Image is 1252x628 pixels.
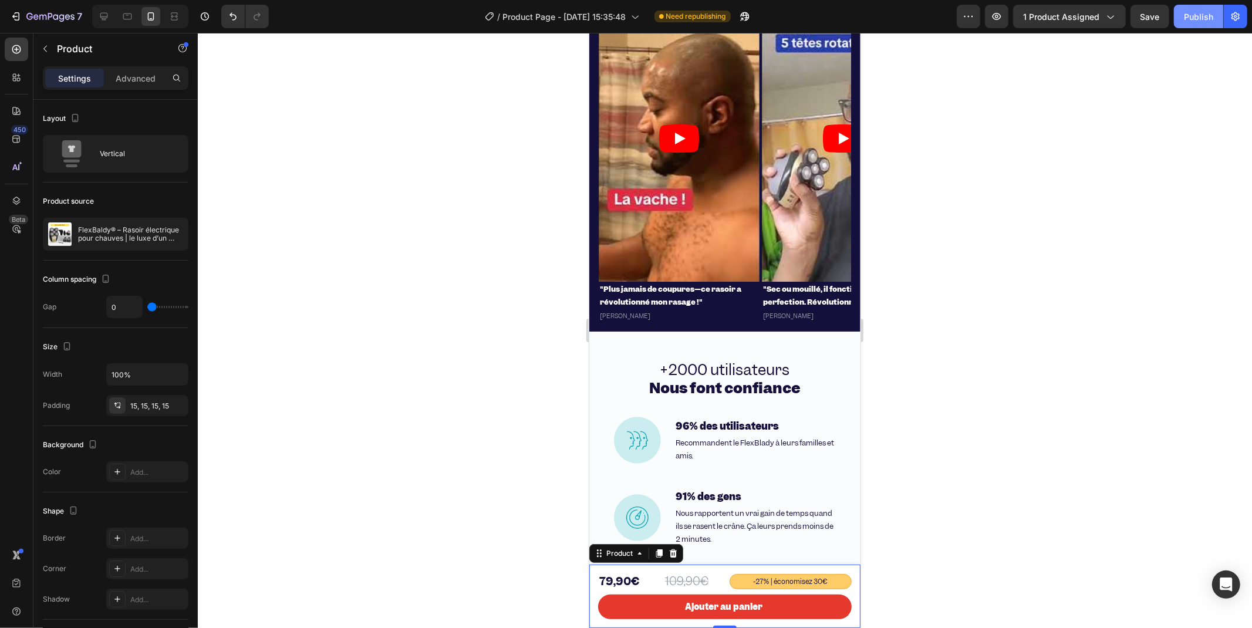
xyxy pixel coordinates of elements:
div: Gap [43,302,56,312]
strong: 91% des gens [86,457,152,470]
input: Auto [107,364,188,385]
button: 1 product assigned [1013,5,1126,28]
div: Corner [43,563,66,574]
span: 1 product assigned [1023,11,1099,23]
button: Save [1130,5,1169,28]
div: Add... [130,564,185,575]
img: product feature img [48,222,72,246]
span: Save [1140,12,1160,22]
strong: "Sec ou mouillé, il fonctionne à la perfection. Révolutionnaire." [174,251,296,274]
div: Undo/Redo [221,5,269,28]
div: 15, 15, 15, 15 [130,401,185,411]
p: Product [57,42,157,56]
p: 7 [77,9,82,23]
div: Border [43,533,66,543]
div: Background [43,437,100,453]
p: FlexBaldy® – Rasoir électrique pour chauves | le luxe d’un crâne lisse [78,226,183,242]
img: image_demo.jpg [25,384,72,431]
div: 450 [11,125,28,134]
div: Add... [130,595,185,605]
div: Add... [130,534,185,544]
iframe: Design area [589,33,860,628]
button: 7 [5,5,87,28]
img: image_demo.jpg [25,461,72,508]
div: Beta [9,215,28,224]
div: Publish [1184,11,1213,23]
div: Width [43,369,62,380]
p: Settings [58,72,91,85]
span: Recommandent le FlexBlady à leurs familles et amis. [86,405,245,428]
div: Open Intercom Messenger [1212,570,1240,599]
div: Color [43,467,61,477]
div: Column spacing [43,272,113,288]
span: Need republishing [666,11,726,22]
div: Vertical [100,140,171,167]
p: Advanced [116,72,156,85]
div: Size [43,339,74,355]
div: Shape [43,504,80,519]
span: Product Page - [DATE] 15:35:48 [503,11,626,23]
button: Publish [1174,5,1223,28]
div: Layout [43,111,82,127]
p: [PERSON_NAME] [174,278,332,288]
div: Padding [43,400,70,411]
input: Auto [107,296,142,318]
div: Product source [43,196,94,207]
span: Nous rapportent un vrai gain de temps quand ils se rasent le crâne. Ça leurs prends moins de 2 mi... [86,475,244,511]
span: +2000 utilisateurs [71,327,201,347]
span: / [498,11,501,23]
div: Shadow [43,594,70,605]
div: Add... [130,467,185,478]
strong: 96% des utilisateurs [86,387,190,400]
button: Play [234,92,274,120]
strong: Nous font confiance [60,345,211,365]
